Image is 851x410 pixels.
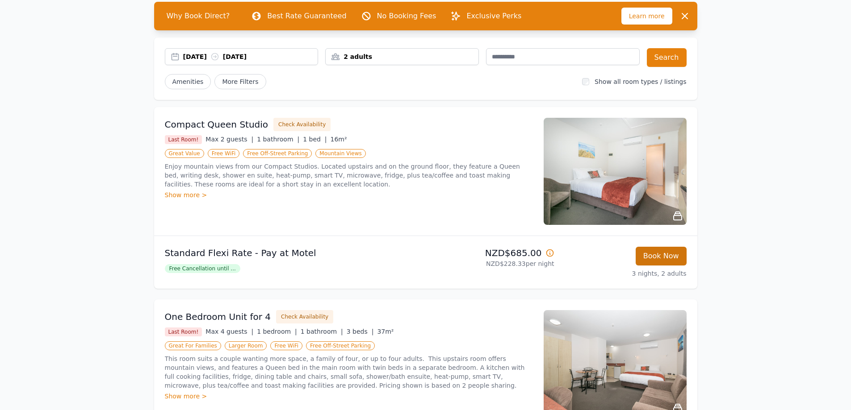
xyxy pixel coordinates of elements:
[165,191,533,199] div: Show more >
[165,118,268,131] h3: Compact Queen Studio
[267,11,346,21] p: Best Rate Guaranteed
[165,392,533,401] div: Show more >
[165,74,211,89] button: Amenities
[331,136,347,143] span: 16m²
[647,48,687,67] button: Search
[165,327,202,336] span: Last Room!
[165,135,202,144] span: Last Room!
[165,354,533,390] p: This room suits a couple wanting more space, a family of four, or up to four adults. This upstair...
[165,311,271,323] h3: One Bedroom Unit for 4
[257,136,299,143] span: 1 bathroom |
[205,328,253,335] span: Max 4 guests |
[243,149,312,158] span: Free Off-Street Parking
[165,264,240,273] span: Free Cancellation until ...
[165,162,533,189] p: Enjoy mountain views from our Compact Studios. Located upstairs and on the ground floor, they fea...
[159,7,237,25] span: Why Book Direct?
[165,341,221,350] span: Great For Families
[595,78,686,85] label: Show all room types / listings
[326,52,478,61] div: 2 adults
[270,341,302,350] span: Free WiFi
[377,11,436,21] p: No Booking Fees
[429,259,554,268] p: NZD$228.33 per night
[347,328,374,335] span: 3 beds |
[466,11,521,21] p: Exclusive Perks
[205,136,253,143] span: Max 2 guests |
[208,149,240,158] span: Free WiFi
[214,74,266,89] span: More Filters
[257,328,297,335] span: 1 bedroom |
[225,341,267,350] span: Larger Room
[429,247,554,259] p: NZD$685.00
[315,149,365,158] span: Mountain Views
[377,328,394,335] span: 37m²
[303,136,327,143] span: 1 bed |
[165,247,422,259] p: Standard Flexi Rate - Pay at Motel
[183,52,318,61] div: [DATE] [DATE]
[562,269,687,278] p: 3 nights, 2 adults
[636,247,687,265] button: Book Now
[273,118,331,131] button: Check Availability
[306,341,375,350] span: Free Off-Street Parking
[165,149,204,158] span: Great Value
[621,8,672,25] span: Learn more
[301,328,343,335] span: 1 bathroom |
[276,310,333,323] button: Check Availability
